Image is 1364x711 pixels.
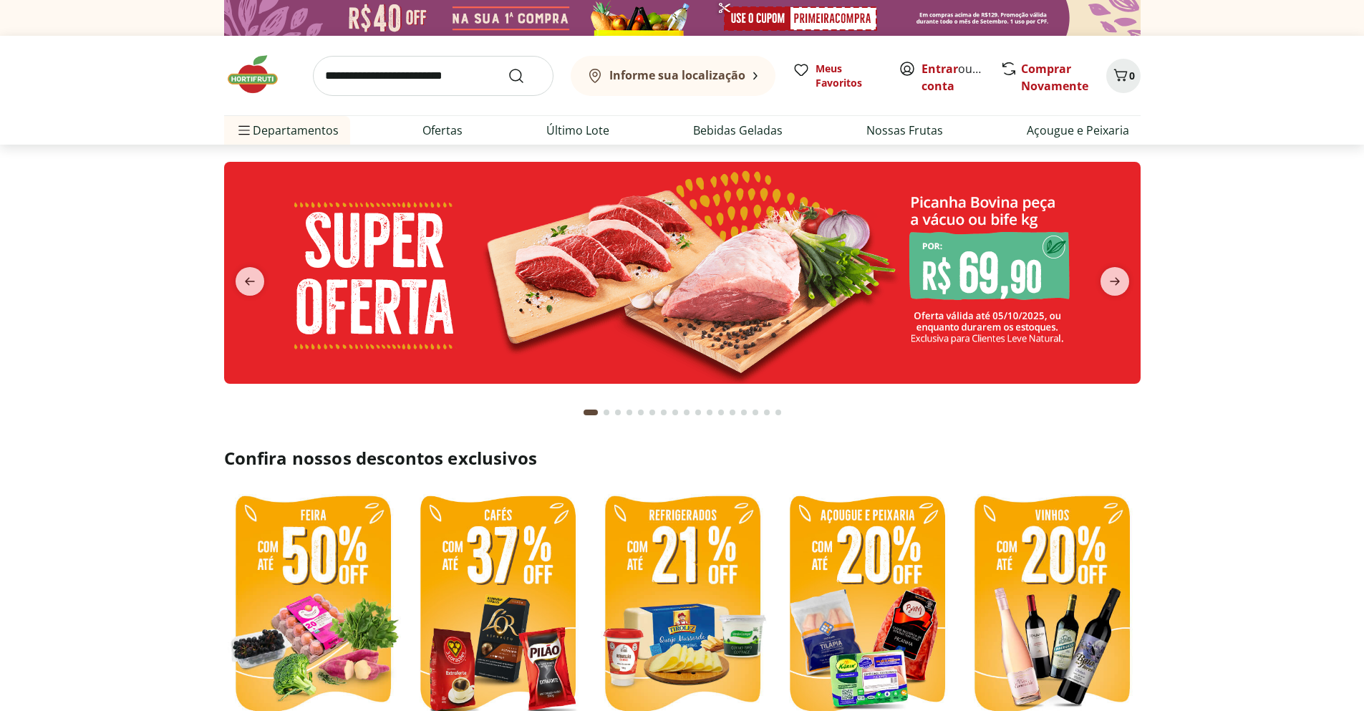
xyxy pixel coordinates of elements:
[236,113,253,147] button: Menu
[313,56,553,96] input: search
[922,61,1000,94] a: Criar conta
[1129,69,1135,82] span: 0
[1021,61,1088,94] a: Comprar Novamente
[773,395,784,430] button: Go to page 17 from fs-carousel
[647,395,658,430] button: Go to page 6 from fs-carousel
[922,60,985,95] span: ou
[793,62,881,90] a: Meus Favoritos
[624,395,635,430] button: Go to page 4 from fs-carousel
[571,56,775,96] button: Informe sua localização
[738,395,750,430] button: Go to page 14 from fs-carousel
[601,395,612,430] button: Go to page 2 from fs-carousel
[693,122,783,139] a: Bebidas Geladas
[681,395,692,430] button: Go to page 9 from fs-carousel
[669,395,681,430] button: Go to page 8 from fs-carousel
[1106,59,1141,93] button: Carrinho
[727,395,738,430] button: Go to page 13 from fs-carousel
[692,395,704,430] button: Go to page 10 from fs-carousel
[224,162,1141,384] img: super oferta
[224,267,276,296] button: previous
[635,395,647,430] button: Go to page 5 from fs-carousel
[866,122,943,139] a: Nossas Frutas
[1027,122,1129,139] a: Açougue e Peixaria
[761,395,773,430] button: Go to page 16 from fs-carousel
[581,395,601,430] button: Current page from fs-carousel
[658,395,669,430] button: Go to page 7 from fs-carousel
[236,113,339,147] span: Departamentos
[715,395,727,430] button: Go to page 12 from fs-carousel
[422,122,463,139] a: Ofertas
[816,62,881,90] span: Meus Favoritos
[546,122,609,139] a: Último Lote
[224,447,1141,470] h2: Confira nossos descontos exclusivos
[704,395,715,430] button: Go to page 11 from fs-carousel
[224,53,296,96] img: Hortifruti
[1089,267,1141,296] button: next
[750,395,761,430] button: Go to page 15 from fs-carousel
[612,395,624,430] button: Go to page 3 from fs-carousel
[508,67,542,84] button: Submit Search
[609,67,745,83] b: Informe sua localização
[922,61,958,77] a: Entrar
